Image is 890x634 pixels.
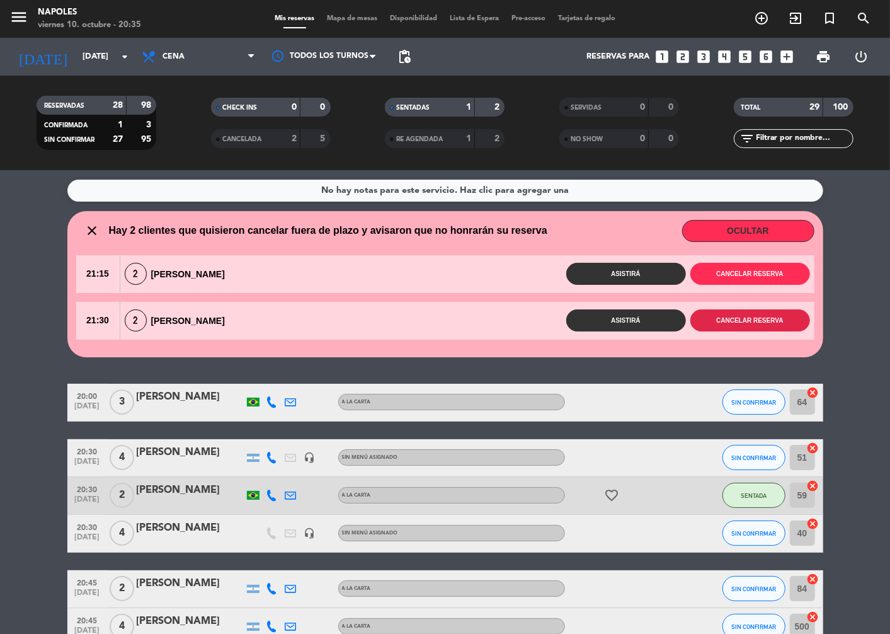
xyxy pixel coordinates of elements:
span: 4 [110,521,134,546]
strong: 0 [669,103,676,112]
div: Napoles [38,6,141,19]
button: SIN CONFIRMAR [722,576,785,601]
div: [PERSON_NAME] [137,482,244,499]
span: 20:30 [72,444,103,458]
i: headset_mic [304,452,316,463]
i: headset_mic [304,527,316,539]
button: Asistirá [566,309,686,331]
span: A LA CARTA [342,493,371,498]
strong: 2 [494,134,502,143]
button: SIN CONFIRMAR [722,389,785,415]
span: NO SHOW [571,136,603,142]
span: 2 [125,263,147,285]
span: [DATE] [72,495,103,510]
strong: 100 [833,103,850,112]
i: turned_in_not [822,11,837,26]
span: CONFIRMADA [44,122,88,129]
i: add_circle_outline [754,11,769,26]
span: A LA CARTA [342,400,371,405]
button: SENTADA [722,483,785,508]
strong: 98 [141,101,154,110]
span: TOTAL [741,105,761,111]
button: menu [9,8,28,31]
span: 20:45 [72,613,103,627]
strong: 1 [466,134,471,143]
span: Cena [163,52,185,61]
i: cancel [807,480,819,492]
i: cancel [807,611,819,623]
strong: 3 [146,120,154,129]
span: 20:00 [72,388,103,403]
span: Mapa de mesas [321,15,384,22]
i: [DATE] [9,43,76,71]
span: 2 [125,309,147,331]
i: favorite_border [605,488,620,503]
div: [PERSON_NAME] [137,575,244,592]
span: [DATE] [72,533,103,548]
span: 20:45 [72,575,103,589]
div: [PERSON_NAME] [137,444,244,461]
span: pending_actions [397,49,412,64]
i: exit_to_app [788,11,803,26]
span: Pre-acceso [505,15,552,22]
span: 4 [110,445,134,470]
span: 20:30 [72,519,103,534]
span: 20:30 [72,481,103,496]
input: Filtrar por nombre... [755,132,853,146]
span: SIN CONFIRMAR [731,454,776,461]
span: 2 [110,483,134,508]
strong: 0 [320,103,328,112]
strong: 27 [113,135,123,144]
span: [DATE] [72,402,103,417]
i: menu [9,8,28,26]
div: [PERSON_NAME] [137,613,244,630]
span: A LA CARTA [342,624,371,629]
span: Lista de Espera [443,15,505,22]
span: Hay 2 clientes que quisieron cancelar fuera de plazo y avisaron que no honrarán su reserva [109,222,547,239]
strong: 95 [141,135,154,144]
i: looks_5 [738,49,754,65]
button: SIN CONFIRMAR [722,445,785,470]
span: 21:30 [76,302,120,340]
i: cancel [807,517,819,530]
span: Sin menú asignado [342,531,398,536]
button: Cancelar reserva [690,309,810,331]
div: No hay notas para este servicio. Haz clic para agregar una [321,183,569,198]
strong: 2 [292,134,297,143]
i: add_box [779,49,796,65]
span: Reservas para [587,52,650,62]
span: CANCELADA [222,136,261,142]
div: [PERSON_NAME] [137,389,244,405]
span: [DATE] [72,589,103,603]
button: OCULTAR [682,220,814,242]
span: CHECK INS [222,105,257,111]
i: filter_list [740,131,755,146]
div: [PERSON_NAME] [120,309,236,331]
strong: 1 [118,120,123,129]
span: A LA CARTA [342,586,371,591]
i: cancel [807,573,819,585]
span: SIN CONFIRMAR [731,530,776,537]
span: print [816,49,831,64]
strong: 5 [320,134,328,143]
span: SIN CONFIRMAR [44,137,94,143]
span: [DATE] [72,458,103,472]
strong: 2 [494,103,502,112]
strong: 0 [640,134,645,143]
i: looks_3 [696,49,712,65]
div: viernes 10. octubre - 20:35 [38,19,141,32]
strong: 0 [292,103,297,112]
i: search [856,11,871,26]
span: RE AGENDADA [396,136,443,142]
span: 3 [110,389,134,415]
strong: 0 [640,103,645,112]
button: SIN CONFIRMAR [722,521,785,546]
span: SIN CONFIRMAR [731,623,776,630]
span: SIN CONFIRMAR [731,399,776,406]
i: power_settings_new [854,49,869,64]
span: SIN CONFIRMAR [731,585,776,592]
span: 2 [110,576,134,601]
i: cancel [807,386,819,399]
i: looks_6 [758,49,775,65]
span: Tarjetas de regalo [552,15,622,22]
